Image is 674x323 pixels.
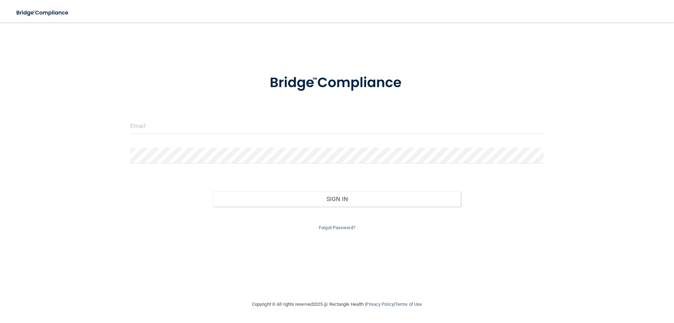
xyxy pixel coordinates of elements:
[209,293,465,316] div: Copyright © All rights reserved 2025 @ Rectangle Health | |
[213,191,461,207] button: Sign In
[319,225,355,230] a: Forgot Password?
[366,302,394,307] a: Privacy Policy
[255,65,419,101] img: bridge_compliance_login_screen.278c3ca4.svg
[395,302,422,307] a: Terms of Use
[130,118,544,134] input: Email
[11,6,75,20] img: bridge_compliance_login_screen.278c3ca4.svg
